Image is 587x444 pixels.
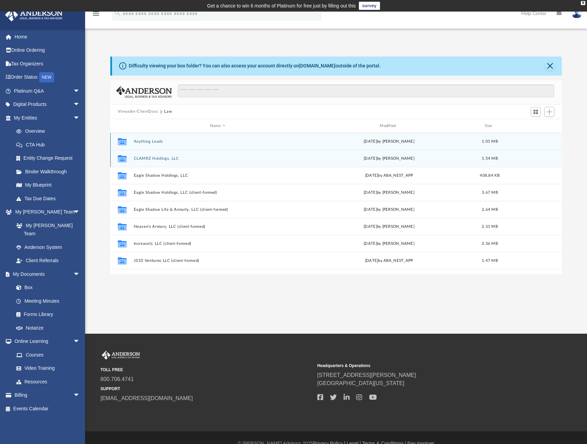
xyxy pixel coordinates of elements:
[305,173,473,179] div: [DATE] by ABA_NEST_APP
[10,165,90,178] a: Binder Walkthrough
[305,190,473,196] div: [DATE] by [PERSON_NAME]
[118,109,158,115] button: Viewable-ClientDocs
[544,107,555,116] button: Add
[3,8,65,21] img: Anderson Advisors Platinum Portal
[482,208,498,211] span: 2.64 MB
[133,224,302,229] button: Heaven's Armory, LLC (client-formed)
[531,107,541,116] button: Switch to Grid View
[110,133,562,274] div: grid
[10,362,83,375] a: Video Training
[73,335,87,349] span: arrow_drop_down
[482,225,498,228] span: 2.31 MB
[133,207,302,212] button: Eagle Shadow Life & Annuity, LLC (client-formed)
[5,84,90,98] a: Platinum Q&Aarrow_drop_down
[317,380,404,386] a: [GEOGRAPHIC_DATA][US_STATE]
[10,375,87,388] a: Resources
[482,259,498,263] span: 1.47 MB
[305,207,473,213] div: [DATE] by [PERSON_NAME]
[73,267,87,281] span: arrow_drop_down
[10,178,87,192] a: My Blueprint
[73,84,87,98] span: arrow_drop_down
[100,367,313,373] small: TOLL FREE
[39,72,54,82] div: NEW
[5,111,90,125] a: My Entitiesarrow_drop_down
[100,351,141,360] img: Anderson Advisors Platinum Portal
[10,125,90,138] a: Overview
[10,240,87,254] a: Anderson System
[482,242,498,245] span: 2.36 MB
[305,156,473,162] div: [DATE] by [PERSON_NAME]
[92,13,100,18] a: menu
[133,139,302,144] button: Anything Leads
[129,62,381,69] div: Difficulty viewing your box folder? You can also access your account directly on outside of the p...
[5,44,90,57] a: Online Ordering
[114,9,121,17] i: search
[10,192,90,205] a: Tax Due Dates
[572,9,582,18] img: User Pic
[10,138,90,152] a: CTA Hub
[133,190,302,195] button: Eagle Shadow Holdings, LLC (client-formed)
[480,174,499,177] span: 408.84 KB
[73,111,87,125] span: arrow_drop_down
[133,241,302,246] button: IncreaseU, LLC (client-formed)
[10,281,83,295] a: Box
[133,258,302,263] button: J333 Ventures LLC (client-formed)
[305,241,473,247] div: [DATE] by [PERSON_NAME]
[10,254,87,268] a: Client Referrals
[482,157,498,160] span: 1.54 MB
[5,335,87,348] a: Online Learningarrow_drop_down
[506,123,554,129] div: id
[133,123,302,129] div: Name
[178,84,554,97] input: Search files and folders
[545,61,555,71] button: Close
[73,205,87,219] span: arrow_drop_down
[5,388,90,402] a: Billingarrow_drop_down
[100,376,134,382] a: 800.706.4741
[581,1,585,5] div: close
[10,348,87,362] a: Courses
[10,152,90,165] a: Entity Change Request
[317,372,416,378] a: [STREET_ADDRESS][PERSON_NAME]
[5,402,90,415] a: Events Calendar
[164,109,172,115] button: Law
[482,191,498,194] span: 3.67 MB
[482,140,498,143] span: 1.01 MB
[5,267,87,281] a: My Documentsarrow_drop_down
[207,2,356,10] div: Get a chance to win 6 months of Platinum for free just by filling out this
[5,205,87,219] a: My [PERSON_NAME] Teamarrow_drop_down
[305,258,473,264] div: [DATE] by ABA_NEST_APP
[5,70,90,84] a: Order StatusNEW
[5,98,90,111] a: Digital Productsarrow_drop_down
[299,63,335,68] a: [DOMAIN_NAME]
[305,123,473,129] div: Modified
[305,224,473,230] div: [DATE] by [PERSON_NAME]
[10,308,83,321] a: Forms Library
[305,139,473,145] div: [DATE] by [PERSON_NAME]
[133,156,302,161] button: CLAMRZ Holdings, LLC
[133,173,302,178] button: Eagle Shadow Holdings, LLC
[317,363,529,369] small: Headquarters & Operations
[100,386,313,392] small: SUPPORT
[359,2,380,10] a: survey
[5,30,90,44] a: Home
[113,123,130,129] div: id
[10,294,87,308] a: Meeting Minutes
[10,321,87,335] a: Notarize
[10,219,83,240] a: My [PERSON_NAME] Team
[73,388,87,402] span: arrow_drop_down
[92,10,100,18] i: menu
[100,395,193,401] a: [EMAIL_ADDRESS][DOMAIN_NAME]
[5,57,90,70] a: Tax Organizers
[476,123,503,129] div: Size
[73,98,87,112] span: arrow_drop_down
